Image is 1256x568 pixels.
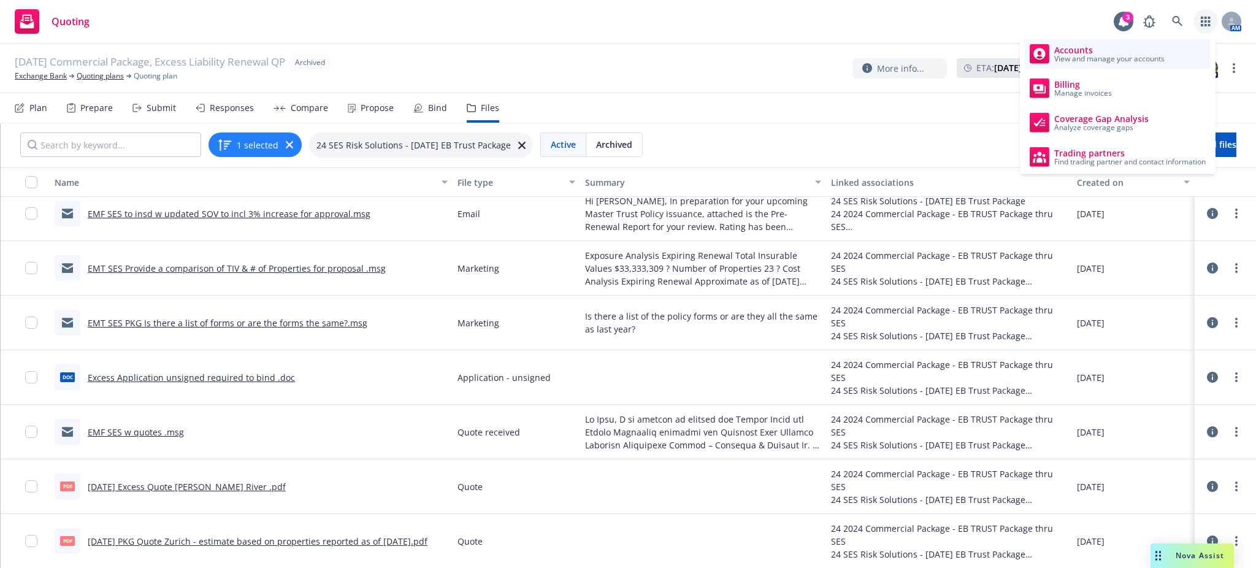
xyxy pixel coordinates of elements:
[1054,148,1206,158] span: Trading partners
[1229,479,1244,494] a: more
[831,194,1067,207] div: 24 SES Risk Solutions - [DATE] EB Trust Package
[831,467,1067,493] div: 24 2024 Commercial Package - EB TRUST Package thru SES
[585,176,808,189] div: Summary
[1054,80,1112,90] span: Billing
[25,535,37,547] input: Toggle Row Selected
[60,482,75,491] span: pdf
[831,329,1067,342] div: 24 SES Risk Solutions - [DATE] EB Trust Package
[295,57,325,68] span: Archived
[1227,61,1241,75] a: more
[1229,370,1244,385] a: more
[29,103,47,113] div: Plan
[50,167,453,197] button: Name
[88,317,367,329] a: EMT SES PKG Is there a list of forms or are the forms the same?.msg
[25,480,37,493] input: Toggle Row Selected
[458,426,520,439] span: Quote received
[1151,543,1166,568] div: Drag to move
[1077,535,1105,548] span: [DATE]
[1193,9,1218,34] a: Switch app
[831,548,1067,561] div: 24 SES Risk Solutions - [DATE] EB Trust Package
[428,103,447,113] div: Bind
[316,139,511,152] span: 24 SES Risk Solutions - [DATE] EB Trust Package
[25,207,37,220] input: Toggle Row Selected
[15,71,67,82] a: Exchange Bank
[25,426,37,438] input: Toggle Row Selected
[596,138,632,151] span: Archived
[25,371,37,383] input: Toggle Row Selected
[551,138,576,151] span: Active
[1229,315,1244,330] a: more
[481,103,499,113] div: Files
[1165,9,1190,34] a: Search
[831,207,1067,233] div: 24 2024 Commercial Package - EB TRUST Package thru SES
[458,176,562,189] div: File type
[458,207,480,220] span: Email
[1122,12,1133,23] div: 3
[25,317,37,329] input: Toggle Row Selected
[458,262,499,275] span: Marketing
[217,137,278,152] button: 1 selected
[15,55,285,71] span: [DATE] Commercial Package, Excess Liability Renewal QP
[585,249,821,288] span: Exposure Analysis Expiring Renewal Total Insurable Values $33,333,309 ? Number of Properties 23 ?...
[1054,114,1149,124] span: Coverage Gap Analysis
[453,167,580,197] button: File type
[1072,167,1195,197] button: Created on
[831,304,1067,329] div: 24 2024 Commercial Package - EB TRUST Package thru SES
[134,71,177,82] span: Quoting plan
[826,167,1072,197] button: Linked associations
[458,535,483,548] span: Quote
[291,103,328,113] div: Compare
[1077,317,1105,329] span: [DATE]
[20,132,201,157] input: Search by keyword...
[1025,142,1211,172] a: Trading partners
[1137,9,1162,34] a: Report a Bug
[25,262,37,274] input: Toggle Row Selected
[458,317,499,329] span: Marketing
[585,310,821,336] span: Is there a list of the policy forms or are they all the same as last year?
[80,103,113,113] div: Prepare
[585,413,821,451] span: Lo Ipsu, D si ametcon ad elitsed doe Tempor Incid utl Etdolo Magnaaliq enimadmi ven Quisnost Exer...
[1151,543,1234,568] button: Nova Assist
[831,176,1067,189] div: Linked associations
[1077,262,1105,275] span: [DATE]
[210,103,254,113] div: Responses
[1054,158,1206,166] span: Find trading partner and contact information
[1054,124,1149,131] span: Analyze coverage gaps
[1077,207,1105,220] span: [DATE]
[88,208,370,220] a: EMF SES to insd w updated SOV to incl 3% increase for approval.msg
[55,176,434,189] div: Name
[458,480,483,493] span: Quote
[458,371,551,384] span: Application - unsigned
[1229,261,1244,275] a: more
[994,62,1022,74] strong: [DATE]
[1054,55,1165,63] span: View and manage your accounts
[1229,424,1244,439] a: more
[60,536,75,545] span: pdf
[831,413,1067,439] div: 24 2024 Commercial Package - EB TRUST Package thru SES
[77,71,124,82] a: Quoting plans
[1077,426,1105,439] span: [DATE]
[852,58,947,79] button: More info...
[1077,176,1176,189] div: Created on
[585,194,821,233] span: Hi [PERSON_NAME], In preparation for your upcoming Master Trust Policy issuance, attached is the ...
[88,263,386,274] a: EMT SES Provide a comparison of TIV & # of Properties for proposal .msg
[1176,550,1224,561] span: Nova Assist
[831,439,1067,451] div: 24 SES Risk Solutions - [DATE] EB Trust Package
[52,17,90,26] span: Quoting
[60,372,75,382] span: doc
[831,522,1067,548] div: 24 2024 Commercial Package - EB TRUST Package thru SES
[1025,108,1211,137] a: Coverage Gap Analysis
[580,167,826,197] button: Summary
[147,103,176,113] div: Submit
[831,384,1067,397] div: 24 SES Risk Solutions - [DATE] EB Trust Package
[1054,45,1165,55] span: Accounts
[25,176,37,188] input: Select all
[831,358,1067,384] div: 24 2024 Commercial Package - EB TRUST Package thru SES
[1054,90,1112,97] span: Manage invoices
[831,249,1067,275] div: 24 2024 Commercial Package - EB TRUST Package thru SES
[1025,74,1211,103] a: Billing
[361,103,394,113] div: Propose
[88,535,427,547] a: [DATE] PKG Quote Zurich - estimate based on properties reported as of [DATE].pdf
[1229,534,1244,548] a: more
[1077,371,1105,384] span: [DATE]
